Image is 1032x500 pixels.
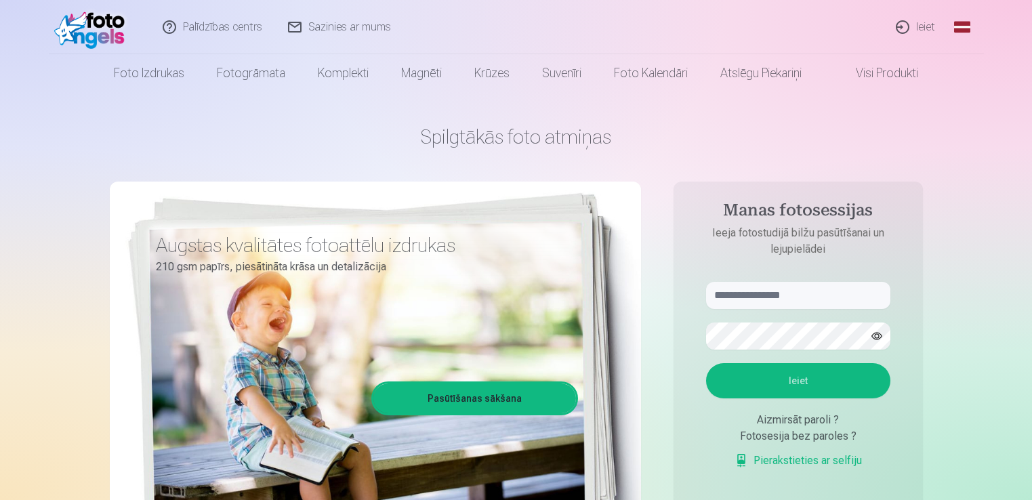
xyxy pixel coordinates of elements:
a: Pasūtīšanas sākšana [373,383,576,413]
p: Ieeja fotostudijā bilžu pasūtīšanai un lejupielādei [693,225,904,257]
a: Foto izdrukas [98,54,201,92]
h3: Augstas kvalitātes fotoattēlu izdrukas [156,233,568,257]
a: Komplekti [302,54,385,92]
p: 210 gsm papīrs, piesātināta krāsa un detalizācija [156,257,568,276]
a: Magnēti [385,54,458,92]
a: Krūzes [458,54,526,92]
a: Pierakstieties ar selfiju [735,453,862,469]
button: Ieiet [706,363,890,398]
a: Fotogrāmata [201,54,302,92]
a: Suvenīri [526,54,598,92]
div: Fotosesija bez paroles ? [706,428,890,444]
img: /fa1 [54,5,132,49]
a: Atslēgu piekariņi [704,54,818,92]
div: Aizmirsāt paroli ? [706,412,890,428]
a: Visi produkti [818,54,934,92]
h1: Spilgtākās foto atmiņas [110,125,923,149]
a: Foto kalendāri [598,54,704,92]
h4: Manas fotosessijas [693,201,904,225]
